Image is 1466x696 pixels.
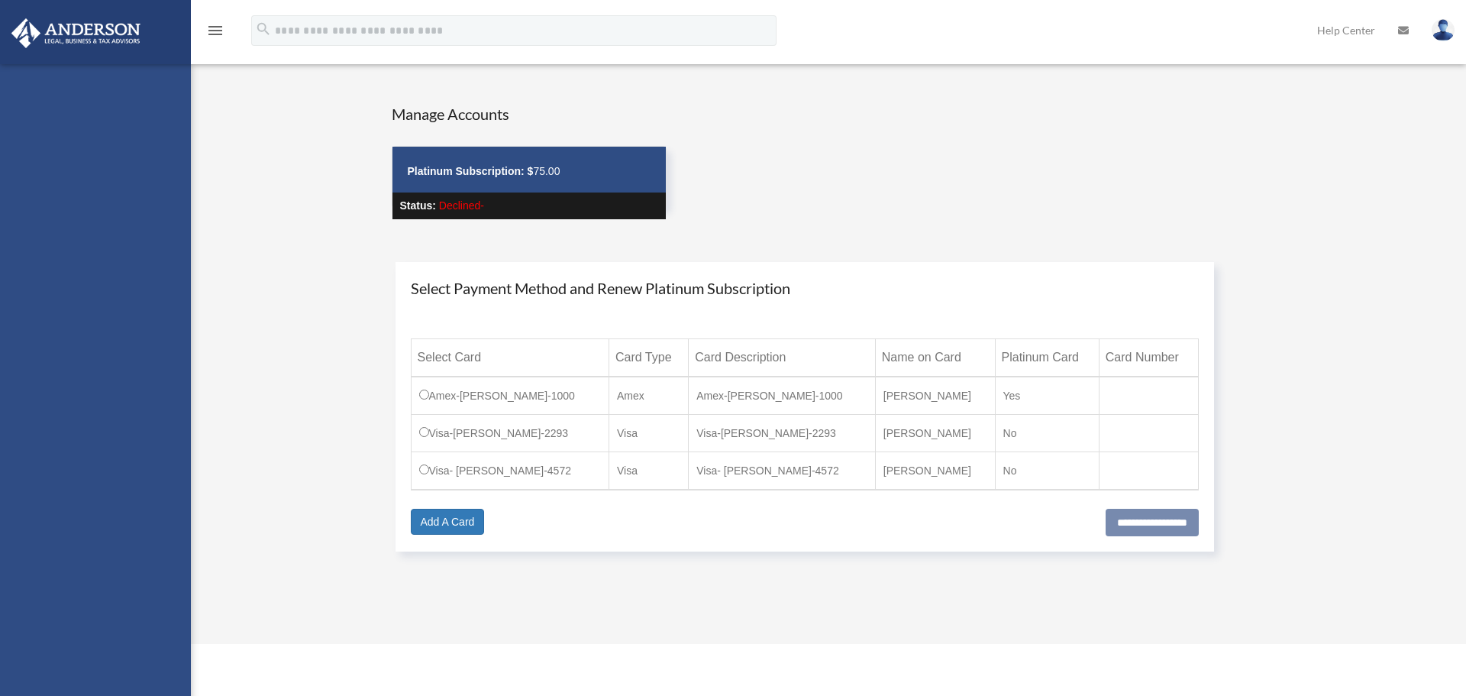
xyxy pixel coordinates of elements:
span: Declined- [439,199,484,212]
td: Visa [609,415,689,452]
h4: Manage Accounts [392,103,667,125]
img: User Pic [1432,19,1455,41]
td: No [995,452,1099,490]
td: [PERSON_NAME] [875,452,995,490]
th: Card Number [1099,339,1198,377]
td: Visa- [PERSON_NAME]-4572 [689,452,876,490]
td: Visa-[PERSON_NAME]-2293 [411,415,609,452]
td: No [995,415,1099,452]
th: Platinum Card [995,339,1099,377]
strong: Platinum Subscription: $ [408,165,534,177]
td: Visa [609,452,689,490]
td: Visa-[PERSON_NAME]-2293 [689,415,876,452]
th: Card Type [609,339,689,377]
th: Select Card [411,339,609,377]
td: Yes [995,377,1099,415]
td: Amex-[PERSON_NAME]-1000 [411,377,609,415]
th: Name on Card [875,339,995,377]
td: Amex [609,377,689,415]
strong: Status: [400,199,436,212]
p: 75.00 [408,162,651,181]
a: menu [206,27,224,40]
a: Add A Card [411,509,485,535]
img: Anderson Advisors Platinum Portal [7,18,145,48]
i: menu [206,21,224,40]
h4: Select Payment Method and Renew Platinum Subscription [411,277,1200,299]
i: search [255,21,272,37]
td: Visa- [PERSON_NAME]-4572 [411,452,609,490]
th: Card Description [689,339,876,377]
td: [PERSON_NAME] [875,377,995,415]
td: Amex-[PERSON_NAME]-1000 [689,377,876,415]
td: [PERSON_NAME] [875,415,995,452]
